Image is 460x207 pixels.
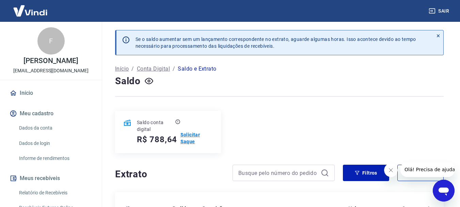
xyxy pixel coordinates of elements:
a: Dados de login [16,136,94,150]
img: Vindi [8,0,52,21]
button: Filtros [343,165,389,181]
div: F [37,27,65,55]
iframe: Fechar mensagem [384,163,398,177]
iframe: Mensagem da empresa [400,162,455,177]
button: Meus recebíveis [8,171,94,186]
a: Relatório de Recebíveis [16,186,94,200]
span: Olá! Precisa de ajuda? [4,5,57,10]
h4: Saldo [115,74,141,88]
p: Saldo conta digital [137,119,174,133]
a: Início [8,86,94,101]
a: Solicitar Saque [180,131,213,145]
h5: R$ 788,64 [137,134,177,145]
p: [PERSON_NAME] [23,57,78,64]
a: Informe de rendimentos [16,151,94,165]
a: Dados da conta [16,121,94,135]
a: Início [115,65,129,73]
input: Busque pelo número do pedido [238,168,318,178]
iframe: Botão para abrir a janela de mensagens [433,180,455,202]
p: [EMAIL_ADDRESS][DOMAIN_NAME] [13,67,89,74]
p: / [173,65,175,73]
p: Se o saldo aumentar sem um lançamento correspondente no extrato, aguarde algumas horas. Isso acon... [136,36,416,49]
h4: Extrato [115,167,224,181]
button: Sair [427,5,452,17]
p: / [131,65,134,73]
a: Conta Digital [137,65,170,73]
button: Meu cadastro [8,106,94,121]
p: Saldo e Extrato [178,65,216,73]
